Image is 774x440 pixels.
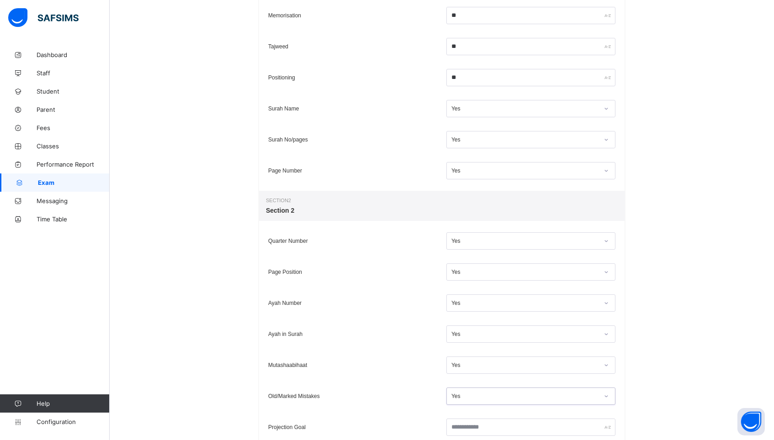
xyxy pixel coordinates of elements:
[38,179,110,186] span: Exam
[451,105,599,112] div: Yes
[737,408,765,435] button: Open asap
[37,88,110,95] span: Student
[37,51,110,58] span: Dashboard
[8,8,79,27] img: safsims
[37,106,110,113] span: Parent
[268,362,307,368] span: Mutashaabihaat
[451,393,599,399] div: Yes
[268,74,295,81] span: Positioning
[266,198,618,203] span: Section 2
[268,269,302,275] span: Page Position
[268,168,302,174] span: Page Number
[268,105,299,112] span: Surah Name
[268,300,302,306] span: Ayah Number
[268,238,308,244] span: Quarter Number
[268,393,320,399] span: Old/Marked Mistakes
[266,207,618,214] span: Section 2
[268,136,308,143] span: Surah No/pages
[37,197,110,204] span: Messaging
[451,331,599,337] div: Yes
[37,124,110,131] span: Fees
[37,69,110,77] span: Staff
[37,161,110,168] span: Performance Report
[451,168,599,174] div: Yes
[451,136,599,143] div: Yes
[268,331,302,337] span: Ayah in Surah
[268,43,288,50] span: Tajweed
[37,142,110,150] span: Classes
[37,400,109,407] span: Help
[451,300,599,306] div: Yes
[268,424,306,430] span: Projection Goal
[451,238,599,244] div: Yes
[451,362,599,368] div: Yes
[37,418,109,425] span: Configuration
[451,269,599,275] div: Yes
[268,12,301,19] span: Memorisation
[37,215,110,223] span: Time Table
